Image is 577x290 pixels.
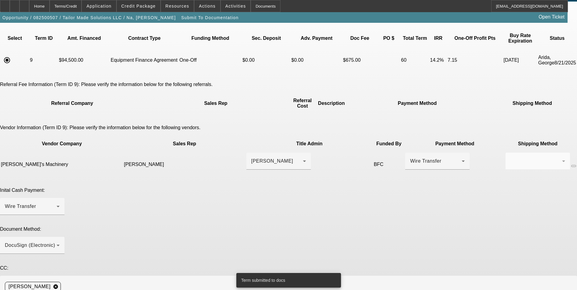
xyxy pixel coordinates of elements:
[536,12,567,22] a: Open Ticket
[343,36,377,41] p: Doc Fee
[374,141,404,147] p: Funded By
[291,57,342,63] p: $0.00
[181,15,239,20] span: Submit To Documentation
[5,243,55,248] span: DocuSign (Electronic)
[1,36,29,41] p: Select
[343,57,377,63] p: $675.00
[410,158,441,164] span: Wire Transfer
[124,152,245,177] td: [PERSON_NAME]
[288,98,317,109] p: Referral Cost
[1,152,123,177] td: [PERSON_NAME]'s Machinery
[225,4,246,9] span: Activities
[374,152,405,177] td: BFC
[111,57,178,63] p: Equipment Finance Agreement
[50,284,61,289] mat-icon: cancel
[246,141,373,147] p: Title Admin
[124,141,245,147] p: Sales Rep
[179,36,241,41] p: Funding Method
[165,4,189,9] span: Resources
[161,0,194,12] button: Resources
[82,0,116,12] button: Application
[401,36,429,41] p: Total Term
[503,57,537,63] p: [DATE]
[121,4,156,9] span: Credit Package
[291,36,342,41] p: Adv. Payment
[30,57,57,63] p: 9
[503,33,537,44] p: Buy Rate Expiration
[199,4,216,9] span: Actions
[59,36,109,41] p: Amt. Financed
[179,57,241,63] p: One-Off
[430,36,447,41] p: IRR
[448,36,502,41] p: One-Off Profit Pts
[346,101,488,106] p: Payment Method
[59,57,109,63] p: $94,500.00
[2,15,176,20] span: Opportunity / 082500507 / Tailor Made Solutions LLC / Na, [PERSON_NAME]
[236,273,339,288] div: Term submitted to docs
[318,101,345,106] p: Description
[117,0,160,12] button: Credit Package
[538,55,576,66] p: Arida, George8/21/2025
[506,141,570,147] p: Shipping Method
[194,0,220,12] button: Actions
[1,101,143,106] p: Referral Company
[180,12,240,23] button: Submit To Documentation
[251,158,293,164] span: [PERSON_NAME]
[430,57,447,63] p: 14.2%
[405,141,504,147] p: Payment Method
[144,101,287,106] p: Sales Rep
[448,57,502,63] p: 7.15
[242,36,290,41] p: Sec. Deposit
[221,0,251,12] button: Activities
[538,36,576,41] p: Status
[86,4,111,9] span: Application
[242,57,290,63] p: $0.00
[30,36,57,41] p: Term ID
[1,141,123,147] p: Vendor Company
[5,204,36,209] span: Wire Transfer
[490,101,575,106] p: Shipping Method
[111,36,178,41] p: Contract Type
[378,36,400,41] p: PO $
[401,57,429,63] p: 60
